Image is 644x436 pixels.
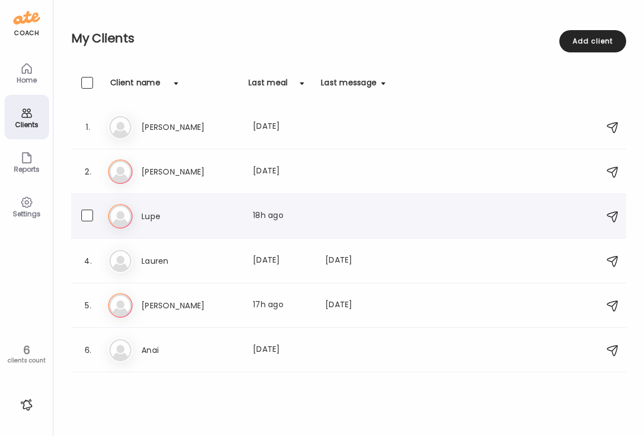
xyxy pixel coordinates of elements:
div: 4. [81,254,95,268]
h3: [PERSON_NAME] [142,165,240,178]
h3: Lupe [142,210,240,223]
div: 2. [81,165,95,178]
div: Last message [321,77,377,95]
div: Reports [7,166,47,173]
div: 18h ago [253,210,312,223]
h3: [PERSON_NAME] [142,299,240,312]
div: clients count [4,357,49,365]
div: 1. [81,120,95,134]
div: [DATE] [325,299,386,312]
div: [DATE] [253,343,312,357]
h3: [PERSON_NAME] [142,120,240,134]
h3: Anai [142,343,240,357]
img: ate [13,9,40,27]
div: 6 [4,343,49,357]
h2: My Clients [71,30,626,47]
div: 17h ago [253,299,312,312]
h3: Lauren [142,254,240,268]
div: Home [7,76,47,84]
div: Add client [559,30,626,52]
div: Client name [110,77,160,95]
div: Last meal [248,77,287,95]
div: Settings [7,210,47,217]
div: [DATE] [253,165,312,178]
div: coach [14,28,39,38]
div: 5. [81,299,95,312]
div: Clients [7,121,47,128]
div: [DATE] [253,120,312,134]
div: [DATE] [325,254,386,268]
div: [DATE] [253,254,312,268]
div: 6. [81,343,95,357]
